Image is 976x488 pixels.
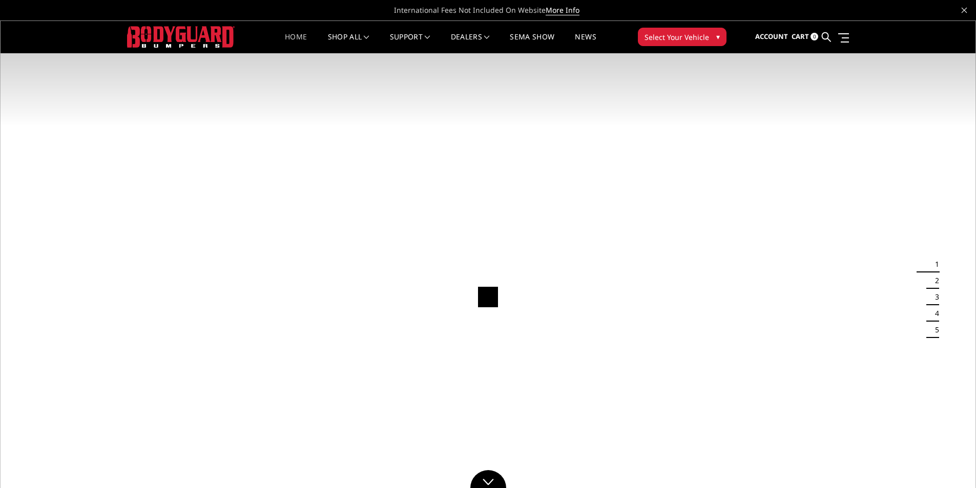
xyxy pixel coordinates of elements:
a: SEMA Show [510,33,554,53]
button: Select Your Vehicle [638,28,726,46]
span: Select Your Vehicle [645,32,709,43]
span: 0 [811,33,818,40]
a: Cart 0 [792,23,818,51]
a: shop all [328,33,369,53]
a: More Info [546,5,579,15]
a: News [575,33,596,53]
span: Cart [792,32,809,41]
a: Account [755,23,788,51]
button: 5 of 5 [929,322,939,338]
a: Dealers [451,33,490,53]
button: 2 of 5 [929,272,939,289]
img: BODYGUARD BUMPERS [127,26,235,47]
button: 1 of 5 [929,256,939,272]
span: Account [755,32,788,41]
button: 3 of 5 [929,289,939,305]
a: Support [390,33,430,53]
span: ▾ [716,31,720,42]
a: Click to Down [470,470,506,488]
a: Home [285,33,307,53]
button: 4 of 5 [929,305,939,322]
